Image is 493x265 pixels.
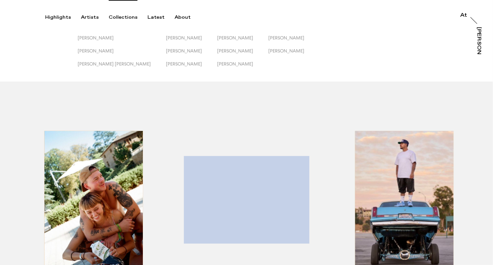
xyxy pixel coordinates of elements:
span: [PERSON_NAME] [78,48,114,53]
button: Latest [147,14,175,20]
span: [PERSON_NAME] [217,48,253,53]
button: [PERSON_NAME] [78,35,166,48]
span: [PERSON_NAME] [268,35,304,40]
div: Collections [109,14,137,20]
span: [PERSON_NAME] [PERSON_NAME] [78,61,151,67]
a: At [461,13,467,19]
button: Highlights [45,14,81,20]
div: [PERSON_NAME] [476,27,482,79]
button: [PERSON_NAME] [166,61,217,74]
div: Latest [147,14,165,20]
span: [PERSON_NAME] [166,35,202,40]
span: [PERSON_NAME] [268,48,304,53]
button: [PERSON_NAME] [78,48,166,61]
a: [PERSON_NAME] [475,27,482,54]
button: About [175,14,201,20]
button: [PERSON_NAME] [PERSON_NAME] [78,61,166,74]
span: [PERSON_NAME] [78,35,114,40]
button: [PERSON_NAME] [217,35,268,48]
button: [PERSON_NAME] [166,35,217,48]
span: [PERSON_NAME] [217,61,253,67]
button: [PERSON_NAME] [166,48,217,61]
span: [PERSON_NAME] [166,61,202,67]
div: About [175,14,191,20]
div: Highlights [45,14,71,20]
button: Artists [81,14,109,20]
button: [PERSON_NAME] [268,48,319,61]
button: Collections [109,14,147,20]
span: [PERSON_NAME] [217,35,253,40]
button: [PERSON_NAME] [217,48,268,61]
span: [PERSON_NAME] [166,48,202,53]
div: Artists [81,14,99,20]
button: [PERSON_NAME] [268,35,319,48]
button: [PERSON_NAME] [217,61,268,74]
